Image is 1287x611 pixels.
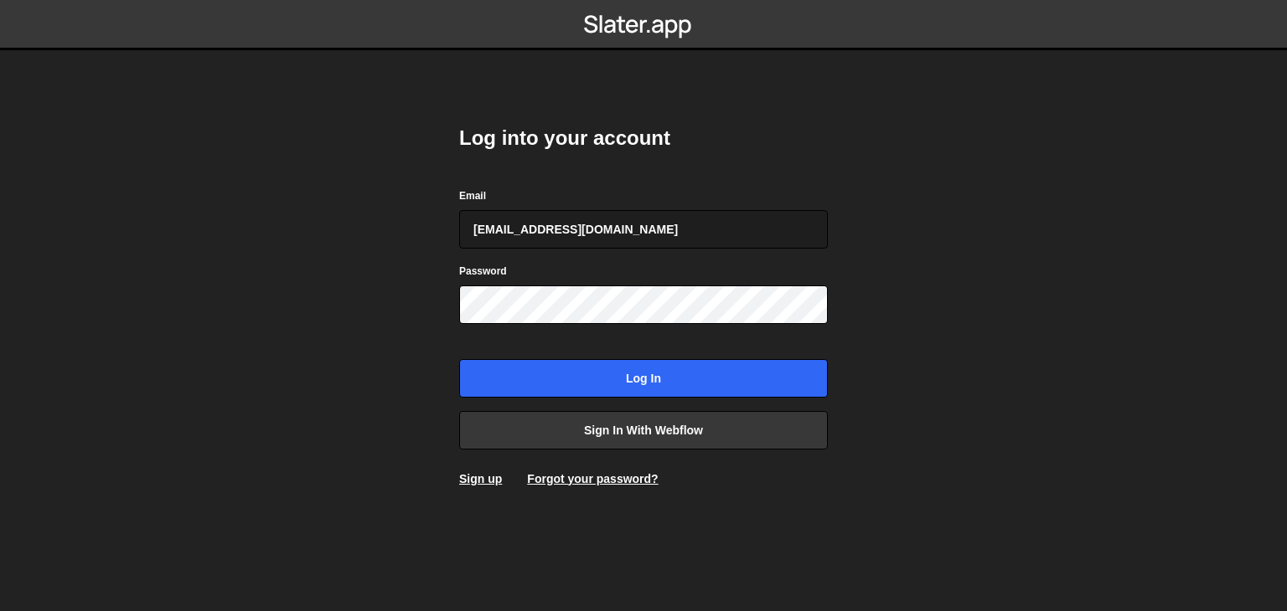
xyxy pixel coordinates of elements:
[459,472,502,485] a: Sign up
[459,263,507,280] label: Password
[459,125,828,151] h2: Log into your account
[459,187,486,204] label: Email
[459,359,828,398] input: Log in
[459,411,828,449] a: Sign in with Webflow
[527,472,658,485] a: Forgot your password?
